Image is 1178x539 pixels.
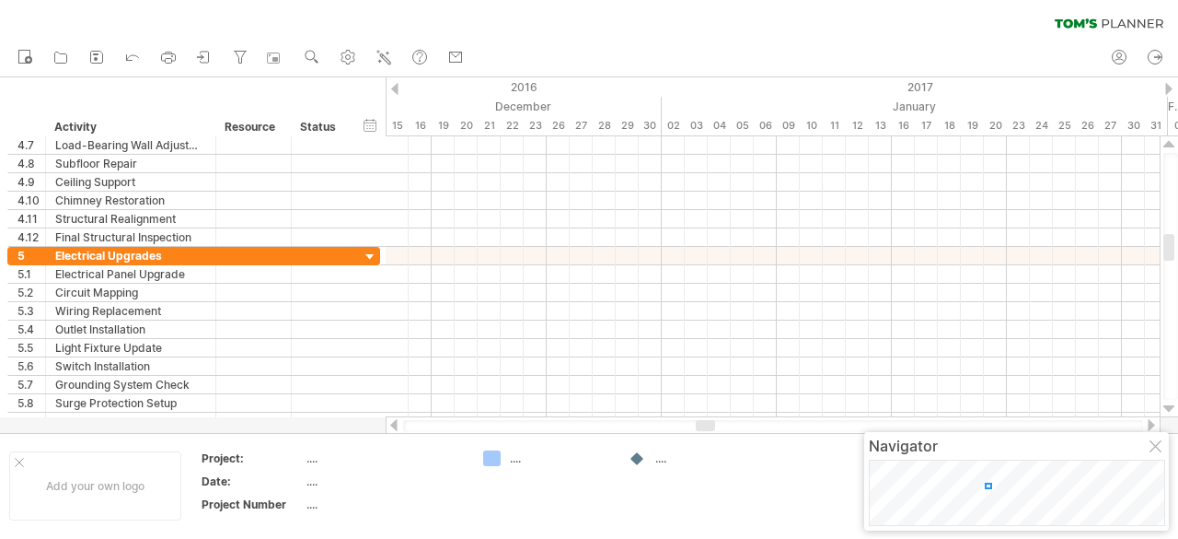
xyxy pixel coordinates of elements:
[432,116,455,135] div: Monday, 19 December 2016
[55,192,206,209] div: Chimney Restoration
[55,413,206,430] div: Smoke Detector Installation
[300,118,341,136] div: Status
[1076,116,1099,135] div: Thursday, 26 January 2017
[616,116,639,135] div: Thursday, 29 December 2016
[731,116,754,135] div: Thursday, 5 January 2017
[55,173,206,191] div: Ceiling Support
[17,284,45,301] div: 5.2
[55,265,206,283] div: Electrical Panel Upgrade
[17,339,45,357] div: 5.5
[202,497,303,512] div: Project Number
[478,116,501,135] div: Wednesday, 21 December 2016
[1007,116,1030,135] div: Monday, 23 January 2017
[777,116,800,135] div: Monday, 9 January 2017
[202,474,303,489] div: Date:
[823,116,846,135] div: Wednesday, 11 January 2017
[55,284,206,301] div: Circuit Mapping
[869,437,1164,455] div: Navigator
[17,265,45,283] div: 5.1
[55,302,206,320] div: Wiring Replacement
[17,136,45,154] div: 4.7
[685,116,708,135] div: Tuesday, 3 January 2017
[55,228,206,246] div: Final Structural Inspection
[306,451,461,466] div: ....
[55,321,206,338] div: Outlet Installation
[55,136,206,154] div: Load-Bearing Wall Adjustment
[1145,116,1168,135] div: Tuesday, 31 January 2017
[17,173,45,191] div: 4.9
[662,97,1168,116] div: January 2017
[570,116,593,135] div: Tuesday, 27 December 2016
[639,116,662,135] div: Friday, 30 December 2016
[55,155,206,172] div: Subfloor Repair
[17,321,45,338] div: 5.4
[55,357,206,375] div: Switch Installation
[17,394,45,412] div: 5.8
[17,376,45,393] div: 5.7
[202,451,303,466] div: Project:
[17,357,45,375] div: 5.6
[55,394,206,412] div: Surge Protection Setup
[708,116,731,135] div: Wednesday, 4 January 2017
[9,451,181,521] div: Add your own logo
[156,97,662,116] div: December 2016
[55,210,206,228] div: Structural Realignment
[409,116,432,135] div: Friday, 16 December 2016
[17,210,45,228] div: 4.11
[55,247,206,264] div: Electrical Upgrades
[501,116,524,135] div: Thursday, 22 December 2016
[225,118,281,136] div: Resource
[547,116,570,135] div: Monday, 26 December 2016
[800,116,823,135] div: Tuesday, 10 January 2017
[55,339,206,357] div: Light Fixture Update
[662,116,685,135] div: Monday, 2 January 2017
[17,302,45,320] div: 5.3
[892,116,915,135] div: Monday, 16 January 2017
[938,116,961,135] div: Wednesday, 18 January 2017
[510,451,610,466] div: ....
[455,116,478,135] div: Tuesday, 20 December 2016
[655,451,756,466] div: ....
[846,116,869,135] div: Thursday, 12 January 2017
[17,247,45,264] div: 5
[1030,116,1053,135] div: Tuesday, 24 January 2017
[306,497,461,512] div: ....
[984,116,1007,135] div: Friday, 20 January 2017
[17,155,45,172] div: 4.8
[869,116,892,135] div: Friday, 13 January 2017
[915,116,938,135] div: Tuesday, 17 January 2017
[1053,116,1076,135] div: Wednesday, 25 January 2017
[524,116,547,135] div: Friday, 23 December 2016
[55,376,206,393] div: Grounding System Check
[386,116,409,135] div: Thursday, 15 December 2016
[593,116,616,135] div: Wednesday, 28 December 2016
[306,474,461,489] div: ....
[54,118,205,136] div: Activity
[17,413,45,430] div: 5.9
[754,116,777,135] div: Friday, 6 January 2017
[17,192,45,209] div: 4.10
[17,228,45,246] div: 4.12
[1122,116,1145,135] div: Monday, 30 January 2017
[961,116,984,135] div: Thursday, 19 January 2017
[1099,116,1122,135] div: Friday, 27 January 2017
